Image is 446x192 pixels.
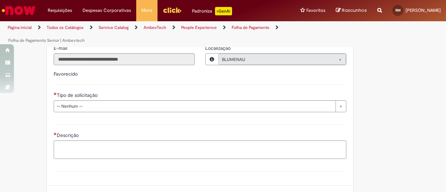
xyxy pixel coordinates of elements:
[54,45,69,51] span: Somente leitura - E-mail
[8,38,85,43] a: Folha de Pagamento Senior | Ambevtech
[54,45,69,52] label: Somente leitura - E-mail
[218,54,346,65] a: BLUMENAULimpar campo Localização
[181,25,217,30] a: People Experience
[222,54,328,65] span: BLUMENAU
[5,21,292,47] ul: Trilhas de página
[141,7,152,14] span: More
[406,7,441,13] span: [PERSON_NAME]
[8,25,32,30] a: Página inicial
[205,45,232,51] span: Localização
[54,71,78,77] label: Favorecido
[1,3,37,17] img: ServiceNow
[48,7,72,14] span: Requisições
[206,54,218,65] button: Localização, Visualizar este registro BLUMENAU
[336,7,367,14] a: Rascunhos
[54,53,195,65] input: E-mail
[57,101,332,112] span: -- Nenhum --
[83,7,131,14] span: Despesas Corporativas
[57,92,99,98] span: Tipo de solicitação
[54,132,57,135] span: Necessários
[57,132,80,138] span: Descrição
[342,7,367,14] span: Rascunhos
[232,25,269,30] a: Folha de Pagamento
[395,8,401,13] span: RM
[163,5,182,15] img: click_logo_yellow_360x200.png
[144,25,166,30] a: AmbevTech
[205,45,232,52] label: Somente leitura - Localização
[192,7,232,15] div: Padroniza
[306,7,325,14] span: Favoritos
[54,92,57,95] span: Necessários
[99,25,129,30] a: Service Catalog
[54,140,346,159] textarea: Descrição
[47,25,84,30] a: Todos os Catálogos
[215,7,232,15] p: +GenAi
